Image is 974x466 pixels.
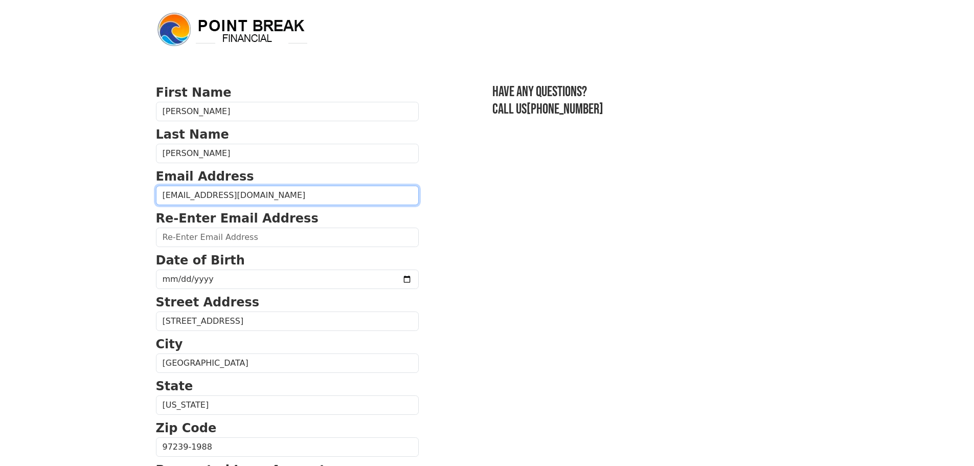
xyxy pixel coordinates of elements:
[156,169,254,184] strong: Email Address
[156,312,419,331] input: Street Address
[156,437,419,457] input: Zip Code
[156,228,419,247] input: Re-Enter Email Address
[156,186,419,205] input: Email Address
[156,85,232,100] strong: First Name
[492,101,819,118] h3: Call us
[156,11,309,48] img: logo.png
[156,353,419,373] input: City
[156,295,260,309] strong: Street Address
[156,421,217,435] strong: Zip Code
[156,102,419,121] input: First Name
[156,127,229,142] strong: Last Name
[156,253,245,268] strong: Date of Birth
[527,101,603,118] a: [PHONE_NUMBER]
[156,144,419,163] input: Last Name
[156,337,183,351] strong: City
[156,379,193,393] strong: State
[156,211,319,226] strong: Re-Enter Email Address
[492,83,819,101] h3: Have any questions?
